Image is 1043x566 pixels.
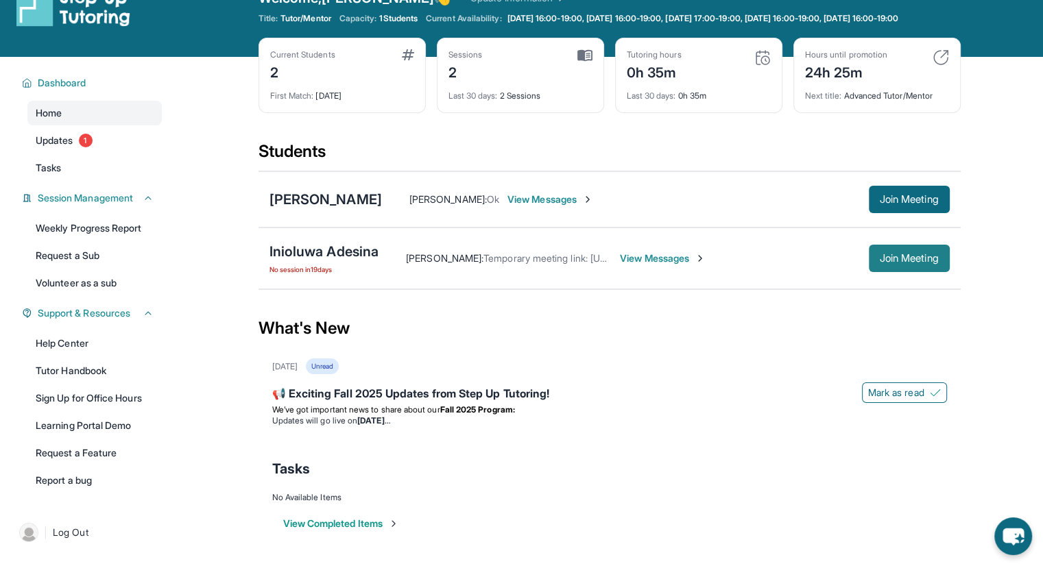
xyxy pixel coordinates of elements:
span: Dashboard [38,76,86,90]
button: Session Management [32,191,154,205]
span: Next title : [805,90,842,101]
div: Sessions [448,49,483,60]
a: Learning Portal Demo [27,413,162,438]
div: 2 [270,60,335,82]
div: [DATE] [270,82,414,101]
span: 1 Students [379,13,418,24]
span: | [44,524,47,541]
div: 0h 35m [627,60,682,82]
strong: Fall 2025 Program: [440,404,515,415]
button: Mark as read [862,382,947,403]
a: Updates1 [27,128,162,153]
div: 2 [448,60,483,82]
span: [DATE] 16:00-19:00, [DATE] 16:00-19:00, [DATE] 17:00-19:00, [DATE] 16:00-19:00, [DATE] 16:00-19:00 [507,13,899,24]
a: Volunteer as a sub [27,271,162,295]
span: Current Availability: [426,13,501,24]
a: Sign Up for Office Hours [27,386,162,410]
img: Chevron-Right [582,194,593,205]
div: No Available Items [272,492,947,503]
div: 2 Sessions [448,82,592,101]
span: View Messages [620,251,706,265]
button: Dashboard [32,76,154,90]
span: Title: [259,13,278,24]
div: Students [259,140,961,171]
span: First Match : [270,90,314,101]
button: Support & Resources [32,306,154,320]
a: Home [27,101,162,125]
div: Advanced Tutor/Mentor [805,82,949,101]
span: [PERSON_NAME] : [409,193,487,205]
a: Request a Sub [27,243,162,268]
div: 0h 35m [627,82,771,101]
span: Support & Resources [38,306,130,320]
a: [DATE] 16:00-19:00, [DATE] 16:00-19:00, [DATE] 17:00-19:00, [DATE] 16:00-19:00, [DATE] 16:00-19:00 [505,13,902,24]
span: Join Meeting [880,254,939,262]
span: Session Management [38,191,133,205]
div: 📢 Exciting Fall 2025 Updates from Step Up Tutoring! [272,385,947,404]
a: Tutor Handbook [27,358,162,383]
div: Hours until promotion [805,49,887,60]
div: Unread [306,358,339,374]
button: chat-button [994,517,1032,555]
span: 1 [79,134,93,147]
span: Join Meeting [880,195,939,204]
img: card [933,49,949,66]
a: Tasks [27,156,162,180]
a: Help Center [27,331,162,356]
span: View Messages [507,193,593,206]
img: Chevron-Right [695,253,706,264]
span: Updates [36,134,73,147]
div: What's New [259,298,961,358]
img: card [402,49,414,60]
button: Join Meeting [869,186,950,213]
span: Tasks [36,161,61,175]
button: Join Meeting [869,245,950,272]
strong: [DATE] [357,415,389,426]
div: Current Students [270,49,335,60]
span: [PERSON_NAME] : [406,252,483,264]
span: No session in 19 days [269,264,379,275]
li: Updates will go live on [272,415,947,426]
span: Capacity: [339,13,377,24]
div: 24h 25m [805,60,887,82]
div: [DATE] [272,361,298,372]
span: Ok [487,193,499,205]
img: user-img [19,523,38,542]
div: [PERSON_NAME] [269,190,382,209]
img: card [577,49,592,62]
div: Inioluwa Adesina [269,242,379,261]
span: Last 30 days : [627,90,676,101]
a: Weekly Progress Report [27,216,162,241]
span: Log Out [53,526,88,539]
div: Tutoring hours [627,49,682,60]
span: Home [36,106,62,120]
span: We’ve got important news to share about our [272,404,440,415]
img: card [754,49,771,66]
span: Last 30 days : [448,90,498,101]
a: Report a bug [27,468,162,493]
a: Request a Feature [27,441,162,465]
span: Mark as read [868,386,924,399]
button: View Completed Items [283,517,399,530]
span: Tutor/Mentor [280,13,331,24]
span: Tasks [272,459,310,478]
img: Mark as read [930,387,941,398]
span: Temporary meeting link: [URL][DOMAIN_NAME] [483,252,689,264]
a: |Log Out [14,517,162,547]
